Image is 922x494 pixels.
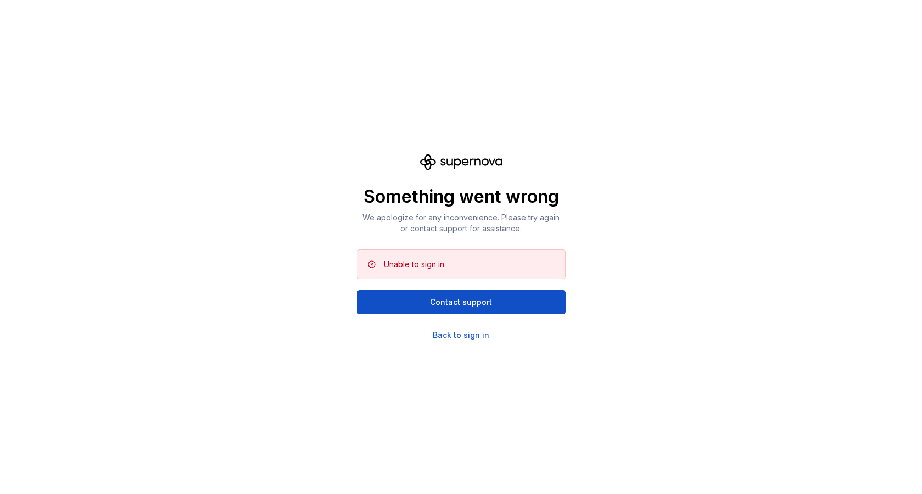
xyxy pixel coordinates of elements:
span: Contact support [430,297,492,308]
div: Unable to sign in. [384,259,446,270]
button: Contact support [357,290,566,314]
p: We apologize for any inconvenience. Please try again or contact support for assistance. [357,212,566,234]
p: Something went wrong [357,186,566,208]
a: Back to sign in [433,330,489,341]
